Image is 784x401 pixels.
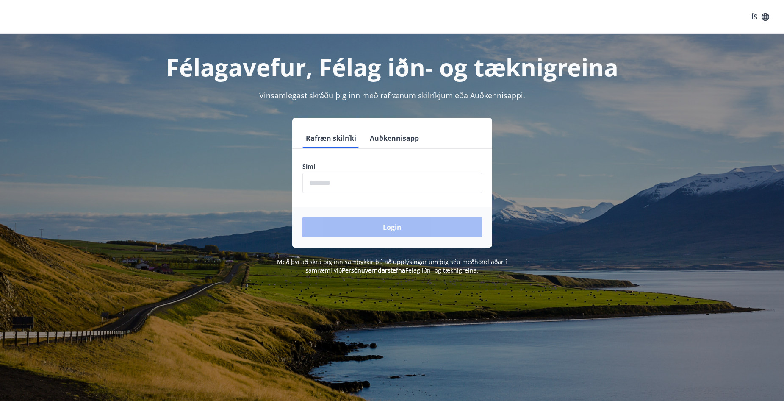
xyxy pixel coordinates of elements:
a: Persónuverndarstefna [342,266,405,274]
label: Sími [302,162,482,171]
span: Með því að skrá þig inn samþykkir þú að upplýsingar um þig séu meðhöndlaðar í samræmi við Félag i... [277,258,507,274]
button: Auðkennisapp [366,128,422,148]
span: Vinsamlegast skráðu þig inn með rafrænum skilríkjum eða Auðkennisappi. [259,90,525,100]
h1: Félagavefur, Félag iðn- og tæknigreina [97,51,687,83]
button: ÍS [747,9,774,25]
button: Rafræn skilríki [302,128,360,148]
